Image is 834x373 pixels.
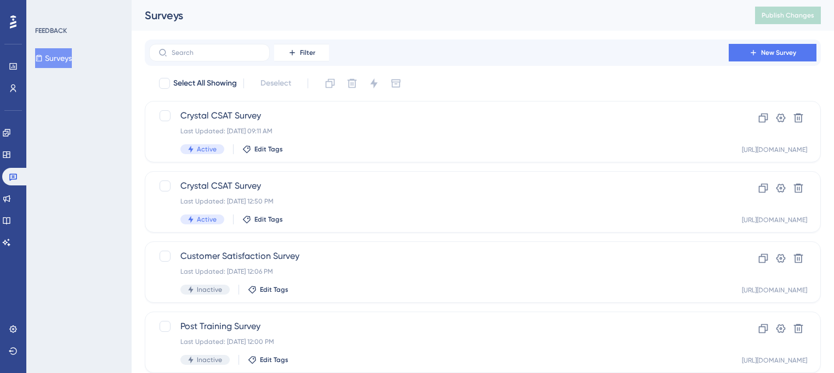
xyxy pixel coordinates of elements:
span: New Survey [761,48,796,57]
div: FEEDBACK [35,26,67,35]
span: Post Training Survey [180,320,697,333]
span: Publish Changes [762,11,814,20]
span: Select All Showing [173,77,237,90]
div: Last Updated: [DATE] 12:06 PM [180,267,697,276]
span: Inactive [197,355,222,364]
div: [URL][DOMAIN_NAME] [742,356,807,365]
button: Edit Tags [248,355,288,364]
button: Publish Changes [755,7,821,24]
span: Edit Tags [254,215,283,224]
div: Last Updated: [DATE] 09:11 AM [180,127,697,135]
span: Inactive [197,285,222,294]
input: Search [172,49,260,56]
button: Filter [274,44,329,61]
span: Edit Tags [260,355,288,364]
div: [URL][DOMAIN_NAME] [742,286,807,295]
span: Customer Satisfaction Survey [180,250,697,263]
div: Last Updated: [DATE] 12:00 PM [180,337,697,346]
button: Edit Tags [242,145,283,154]
span: Crystal CSAT Survey [180,109,697,122]
button: Edit Tags [248,285,288,294]
span: Filter [300,48,315,57]
span: Crystal CSAT Survey [180,179,697,193]
span: Active [197,215,217,224]
span: Edit Tags [254,145,283,154]
span: Deselect [260,77,291,90]
button: Deselect [251,74,301,93]
button: New Survey [729,44,816,61]
div: [URL][DOMAIN_NAME] [742,145,807,154]
iframe: UserGuiding AI Assistant Launcher [788,330,821,363]
span: Active [197,145,217,154]
div: Surveys [145,8,728,23]
div: Last Updated: [DATE] 12:50 PM [180,197,697,206]
div: [URL][DOMAIN_NAME] [742,216,807,224]
span: Edit Tags [260,285,288,294]
button: Edit Tags [242,215,283,224]
button: Surveys [35,48,72,68]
